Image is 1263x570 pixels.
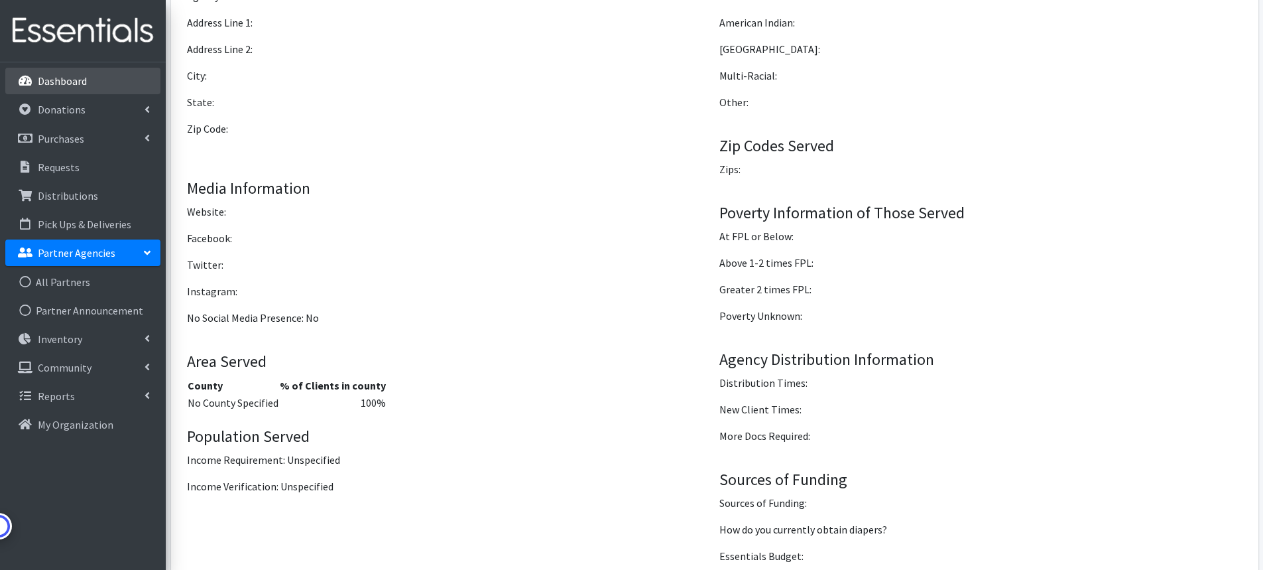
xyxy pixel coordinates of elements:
[5,326,160,352] a: Inventory
[187,94,709,110] p: State:
[5,68,160,94] a: Dashboard
[719,495,1242,511] p: Sources of Funding:
[187,257,709,273] p: Twitter:
[719,428,1242,444] p: More Docs Required:
[5,240,160,266] a: Partner Agencies
[719,255,1242,271] p: Above 1-2 times FPL:
[187,68,709,84] p: City:
[719,94,1242,110] p: Other:
[38,246,115,259] p: Partner Agencies
[187,179,709,198] h4: Media Information
[187,283,709,299] p: Instagram:
[5,297,160,324] a: Partner Announcement
[38,418,113,431] p: My Organization
[38,74,87,88] p: Dashboard
[38,390,75,403] p: Reports
[719,15,1242,31] p: American Indian:
[5,211,160,238] a: Pick Ups & Deliveries
[187,41,709,57] p: Address Line 2:
[5,182,160,209] a: Distributions
[38,103,86,116] p: Donations
[719,350,1242,370] h4: Agency Distribution Information
[719,68,1242,84] p: Multi-Racial:
[187,352,709,372] h4: Area Served
[187,394,279,411] td: No County Specified
[187,230,709,246] p: Facebook:
[187,121,709,137] p: Zip Code:
[719,281,1242,297] p: Greater 2 times FPL:
[5,411,160,438] a: My Organization
[719,204,1242,223] h4: Poverty Information of Those Served
[719,161,1242,177] p: Zips:
[187,452,709,468] p: Income Requirement: Unspecified
[187,310,709,326] p: No Social Media Presence: No
[719,548,1242,564] p: Essentials Budget:
[5,96,160,123] a: Donations
[38,218,131,231] p: Pick Ups & Deliveries
[38,132,84,145] p: Purchases
[187,478,709,494] p: Income Verification: Unspecified
[279,377,387,394] th: % of Clients in county
[187,377,279,394] th: County
[5,125,160,152] a: Purchases
[187,204,709,220] p: Website:
[719,470,1242,490] h4: Sources of Funding
[719,375,1242,391] p: Distribution Times:
[38,332,82,346] p: Inventory
[719,137,1242,156] h4: Zip Codes Served
[719,308,1242,324] p: Poverty Unknown:
[719,228,1242,244] p: At FPL or Below:
[5,154,160,180] a: Requests
[5,383,160,409] a: Reports
[719,401,1242,417] p: New Client Times:
[38,161,80,174] p: Requests
[5,269,160,295] a: All Partners
[5,9,160,53] img: HumanEssentials
[719,41,1242,57] p: [GEOGRAPHIC_DATA]:
[38,361,91,374] p: Community
[187,427,709,447] h4: Population Served
[38,189,98,202] p: Distributions
[279,394,387,411] td: 100%
[187,15,709,31] p: Address Line 1:
[5,354,160,381] a: Community
[719,522,1242,537] p: How do you currently obtain diapers?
